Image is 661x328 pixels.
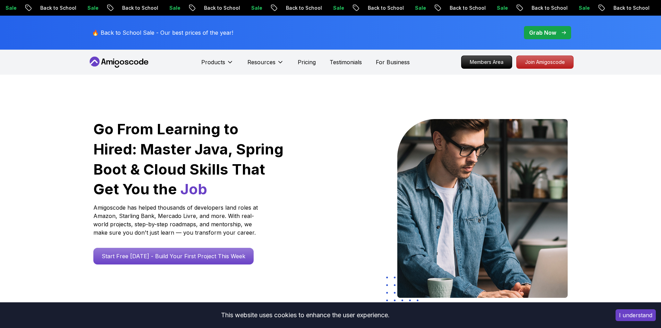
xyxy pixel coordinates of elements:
p: Grab Now [529,28,556,37]
img: hero [397,119,568,298]
p: Back to School [361,5,408,11]
p: Resources [247,58,276,66]
button: Accept cookies [616,309,656,321]
p: Back to School [607,5,654,11]
p: Sale [245,5,267,11]
a: For Business [376,58,410,66]
button: Resources [247,58,284,72]
p: Sale [163,5,185,11]
p: Products [201,58,225,66]
p: Join Amigoscode [517,56,573,68]
p: Amigoscode has helped thousands of developers land roles at Amazon, Starling Bank, Mercado Livre,... [93,203,260,237]
p: Back to School [525,5,572,11]
a: Testimonials [330,58,362,66]
span: Job [180,180,207,198]
p: Sale [490,5,512,11]
a: Start Free [DATE] - Build Your First Project This Week [93,248,254,264]
p: Sale [327,5,349,11]
p: Sale [81,5,103,11]
p: Back to School [116,5,163,11]
p: Sale [408,5,431,11]
h1: Go From Learning to Hired: Master Java, Spring Boot & Cloud Skills That Get You the [93,119,285,199]
p: Members Area [461,56,512,68]
p: 🔥 Back to School Sale - Our best prices of the year! [92,28,233,37]
p: Back to School [197,5,245,11]
p: Back to School [34,5,81,11]
p: Sale [572,5,594,11]
p: Back to School [279,5,327,11]
a: Pricing [298,58,316,66]
a: Join Amigoscode [516,56,574,69]
a: Members Area [461,56,512,69]
button: Products [201,58,234,72]
p: Back to School [443,5,490,11]
div: This website uses cookies to enhance the user experience. [5,308,605,323]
